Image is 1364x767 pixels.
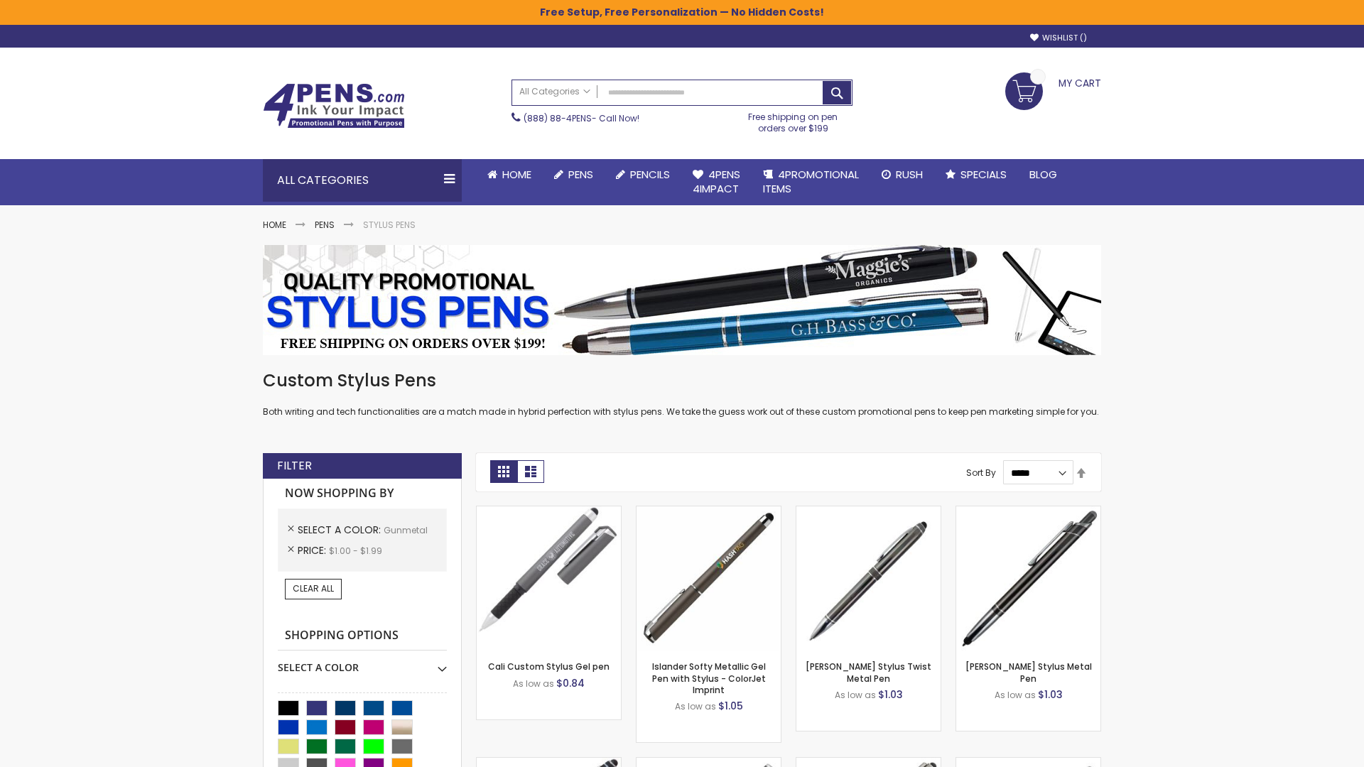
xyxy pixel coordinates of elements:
[995,689,1036,701] span: As low as
[298,543,329,557] span: Price
[556,676,585,690] span: $0.84
[278,479,447,508] strong: Now Shopping by
[263,245,1101,355] img: Stylus Pens
[329,545,382,557] span: $1.00 - $1.99
[490,460,517,483] strong: Grid
[956,506,1100,651] img: Olson Stylus Metal Pen-Gunmetal
[568,167,593,182] span: Pens
[263,219,286,231] a: Home
[477,506,621,651] img: Cali Custom Stylus Gel pen-Gunmetal
[960,167,1007,182] span: Specials
[763,167,859,196] span: 4PROMOTIONAL ITEMS
[263,159,462,202] div: All Categories
[966,467,996,479] label: Sort By
[718,699,743,713] span: $1.05
[630,167,670,182] span: Pencils
[278,621,447,651] strong: Shopping Options
[956,506,1100,518] a: Olson Stylus Metal Pen-Gunmetal
[806,660,931,684] a: [PERSON_NAME] Stylus Twist Metal Pen
[934,159,1018,190] a: Specials
[675,700,716,712] span: As low as
[543,159,605,190] a: Pens
[637,506,781,518] a: Islander Softy Metallic Gel Pen with Stylus - ColorJet Imprint-Gunmetal
[263,369,1101,418] div: Both writing and tech functionalities are a match made in hybrid perfection with stylus pens. We ...
[512,80,597,104] a: All Categories
[315,219,335,231] a: Pens
[524,112,592,124] a: (888) 88-4PENS
[796,506,941,518] a: Colter Stylus Twist Metal Pen-Gunmetal
[476,159,543,190] a: Home
[1029,167,1057,182] span: Blog
[681,159,752,205] a: 4Pens4impact
[363,219,416,231] strong: Stylus Pens
[605,159,681,190] a: Pencils
[524,112,639,124] span: - Call Now!
[734,106,853,134] div: Free shipping on pen orders over $199
[1030,33,1087,43] a: Wishlist
[384,524,428,536] span: Gunmetal
[693,167,740,196] span: 4Pens 4impact
[1018,159,1068,190] a: Blog
[870,159,934,190] a: Rush
[502,167,531,182] span: Home
[637,506,781,651] img: Islander Softy Metallic Gel Pen with Stylus - ColorJet Imprint-Gunmetal
[1038,687,1063,702] span: $1.03
[263,369,1101,392] h1: Custom Stylus Pens
[835,689,876,701] span: As low as
[277,458,312,474] strong: Filter
[878,687,903,702] span: $1.03
[796,506,941,651] img: Colter Stylus Twist Metal Pen-Gunmetal
[263,83,405,129] img: 4Pens Custom Pens and Promotional Products
[477,506,621,518] a: Cali Custom Stylus Gel pen-Gunmetal
[965,660,1092,684] a: [PERSON_NAME] Stylus Metal Pen
[285,579,342,599] a: Clear All
[896,167,923,182] span: Rush
[293,582,334,594] span: Clear All
[513,678,554,690] span: As low as
[519,86,590,97] span: All Categories
[752,159,870,205] a: 4PROMOTIONALITEMS
[278,651,447,675] div: Select A Color
[652,660,766,695] a: Islander Softy Metallic Gel Pen with Stylus - ColorJet Imprint
[488,660,610,673] a: Cali Custom Stylus Gel pen
[298,523,384,537] span: Select A Color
